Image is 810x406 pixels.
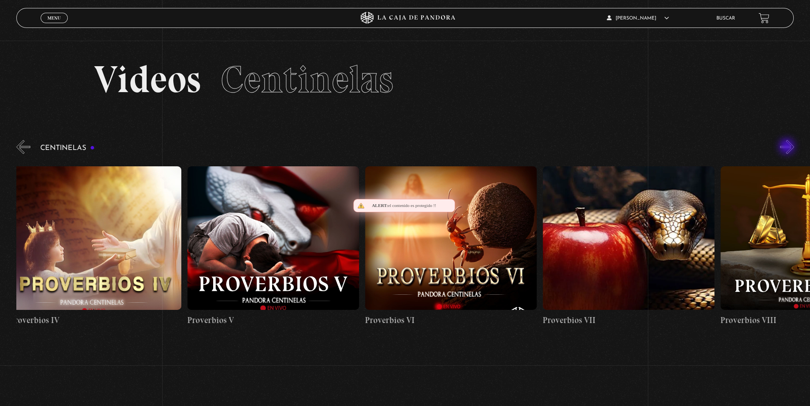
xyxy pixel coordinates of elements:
a: Proverbios V [187,160,359,333]
span: Menu [47,16,61,20]
button: Previous [16,140,30,154]
span: Centinelas [221,57,393,102]
span: Cerrar [45,22,63,28]
a: Proverbios VII [543,160,714,333]
a: Proverbios IV [10,160,181,333]
a: Proverbios VI [365,160,537,333]
h4: Proverbios V [187,314,359,327]
span: [PERSON_NAME] [607,16,669,21]
h2: Videos [94,61,716,99]
h4: Proverbios VII [543,314,714,327]
a: Buscar [716,16,735,21]
h3: Centinelas [40,144,95,152]
span: Alert: [372,203,388,208]
h4: Proverbios IV [10,314,181,327]
h4: Proverbios VI [365,314,537,327]
a: View your shopping cart [759,13,769,24]
div: el contenido es protegido !! [353,199,455,212]
button: Next [780,140,794,154]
